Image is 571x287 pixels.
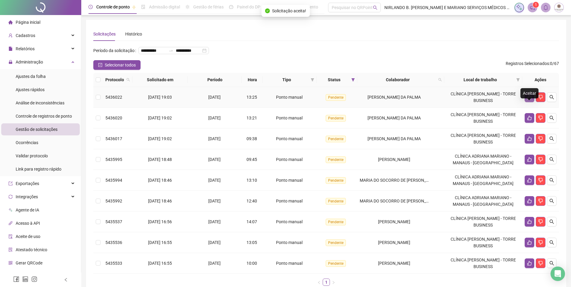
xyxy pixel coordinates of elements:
span: Pendente [326,94,346,101]
span: 13:21 [247,116,257,120]
span: search [125,75,131,84]
span: [PERSON_NAME] [378,261,410,266]
span: Protocolo [105,76,124,83]
span: Cadastros [16,33,35,38]
span: Pendente [326,136,346,142]
span: like [527,178,532,183]
span: Pendente [326,177,346,184]
span: [DATE] 19:02 [148,136,172,141]
div: Histórico [125,31,142,37]
span: 13:05 [247,240,257,245]
span: like [527,157,532,162]
span: Ponto manual [276,95,303,100]
span: search [438,78,442,82]
span: [PERSON_NAME] DA PALMA [368,136,421,141]
span: filter [351,78,355,82]
span: left [317,281,321,284]
span: export [8,181,13,186]
span: [PERSON_NAME] [378,157,410,162]
td: CLÍNICA [PERSON_NAME] - TORRE BUSINESS [444,108,522,128]
span: : 0 / 67 [506,60,559,70]
span: Painel do DP [237,5,260,9]
span: 5435536 [105,240,122,245]
span: dislike [538,157,543,162]
span: search [549,157,554,162]
span: Status [319,76,349,83]
span: 5436017 [105,136,122,141]
li: Página anterior [315,279,323,286]
span: [DATE] [208,95,221,100]
span: Análise de inconsistências [16,100,64,105]
span: [DATE] [208,116,221,120]
span: Gestão de férias [193,5,224,9]
span: [DATE] [208,199,221,203]
span: dislike [538,219,543,224]
span: 5435533 [105,261,122,266]
span: Link para registro rápido [16,167,61,171]
span: Colaborador [360,76,436,83]
span: solution [8,248,13,252]
button: right [330,279,337,286]
span: Página inicial [16,20,40,25]
span: dislike [538,261,543,266]
span: Gerar QRCode [16,261,42,265]
span: 5435537 [105,219,122,224]
span: clock-circle [88,5,93,9]
span: Pendente [326,260,346,267]
span: like [527,219,532,224]
span: Atestado técnico [16,247,47,252]
span: filter [516,78,520,82]
span: [PERSON_NAME] DA PALMA [368,116,421,120]
span: [DATE] [208,178,221,183]
span: search [549,261,554,266]
span: like [527,240,532,245]
span: linkedin [22,276,28,282]
span: Pendente [326,156,346,163]
label: Período da solicitação [93,46,138,55]
span: 10:00 [247,261,257,266]
span: Pendente [326,239,346,246]
span: 14:07 [247,219,257,224]
span: Aceite de uso [16,234,40,239]
img: 19775 [554,3,563,12]
td: CLÍNICA [PERSON_NAME] - TORRE BUSINESS [444,87,522,108]
span: Integrações [16,194,38,199]
span: Tipo [265,76,308,83]
li: 1 [323,279,330,286]
span: Ponto manual [276,136,303,141]
span: api [8,221,13,225]
span: like [527,116,532,120]
span: Gestão de solicitações [16,127,57,132]
span: Validar protocolo [16,153,48,158]
th: Hora [242,73,263,87]
span: facebook [13,276,19,282]
span: dislike [538,199,543,203]
span: pushpin [132,5,136,9]
span: check-square [98,63,102,67]
span: [DATE] [208,219,221,224]
span: like [527,136,532,141]
span: [DATE] 19:03 [148,95,172,100]
span: [DATE] [208,157,221,162]
span: dislike [538,240,543,245]
td: CLÍNICA ADRIANA MARIANO - MANAUS - [GEOGRAPHIC_DATA] [444,149,522,170]
span: [PERSON_NAME] [378,219,410,224]
span: bell [543,5,548,10]
span: [DATE] [208,240,221,245]
span: Relatórios [16,46,35,51]
span: Ponto manual [276,199,303,203]
span: 5436020 [105,116,122,120]
span: [PERSON_NAME] DA PALMA [368,95,421,100]
span: Local de trabalho [447,76,514,83]
span: dislike [538,178,543,183]
span: Pendente [326,198,346,205]
span: search [549,95,554,100]
th: Período [188,73,242,87]
span: Acesso à API [16,221,40,226]
span: to [169,48,173,53]
span: 09:45 [247,157,257,162]
span: Ponto manual [276,240,303,245]
span: Ocorrências [16,140,38,145]
span: filter [515,75,521,84]
span: [DATE] [208,261,221,266]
